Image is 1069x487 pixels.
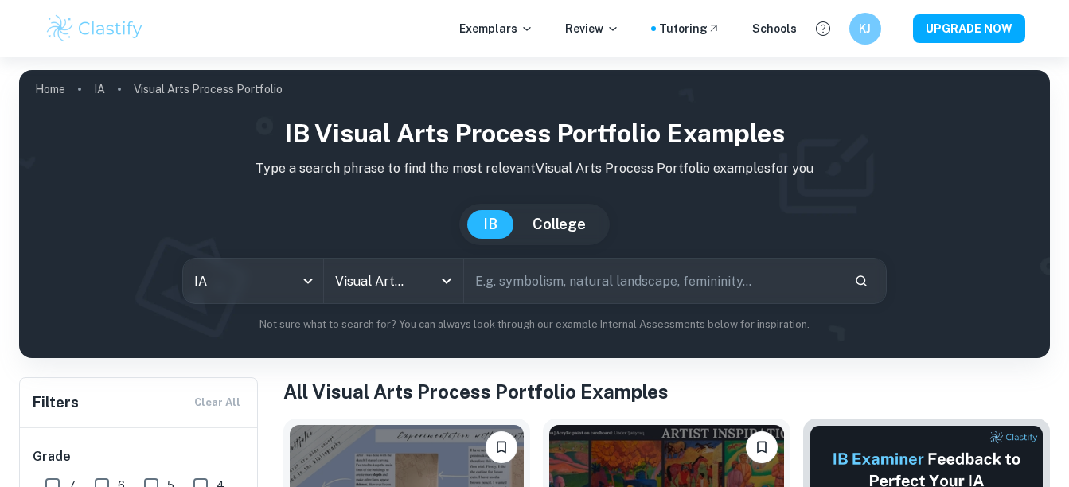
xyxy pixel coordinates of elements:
[32,159,1037,178] p: Type a search phrase to find the most relevant Visual Arts Process Portfolio examples for you
[435,270,458,292] button: Open
[517,210,602,239] button: College
[33,447,246,466] h6: Grade
[134,80,283,98] p: Visual Arts Process Portfolio
[459,20,533,37] p: Exemplars
[848,267,875,294] button: Search
[19,70,1050,358] img: profile cover
[45,13,146,45] img: Clastify logo
[32,115,1037,153] h1: IB Visual Arts Process Portfolio examples
[565,20,619,37] p: Review
[752,20,797,37] a: Schools
[33,392,79,414] h6: Filters
[467,210,513,239] button: IB
[913,14,1025,43] button: UPGRADE NOW
[856,20,874,37] h6: KJ
[183,259,322,303] div: IA
[486,431,517,463] button: Bookmark
[746,431,778,463] button: Bookmark
[849,13,881,45] button: KJ
[659,20,720,37] a: Tutoring
[810,15,837,42] button: Help and Feedback
[464,259,841,303] input: E.g. symbolism, natural landscape, femininity...
[35,78,65,100] a: Home
[32,317,1037,333] p: Not sure what to search for? You can always look through our example Internal Assessments below f...
[283,377,1050,406] h1: All Visual Arts Process Portfolio Examples
[94,78,105,100] a: IA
